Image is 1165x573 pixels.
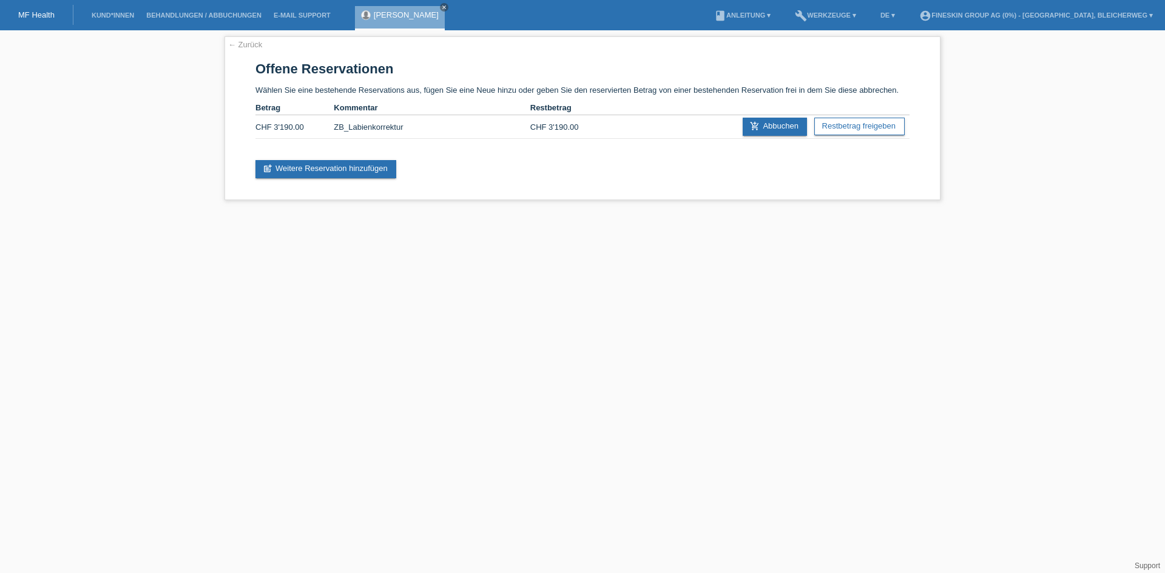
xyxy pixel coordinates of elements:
th: Kommentar [334,101,530,115]
h1: Offene Reservationen [255,61,910,76]
a: post_addWeitere Reservation hinzufügen [255,160,396,178]
td: ZB_Labienkorrektur [334,115,530,139]
a: ← Zurück [228,40,262,49]
i: close [441,4,447,10]
i: add_shopping_cart [750,121,760,131]
div: Wählen Sie eine bestehende Reservations aus, fügen Sie eine Neue hinzu oder geben Sie den reservi... [225,36,940,200]
a: [PERSON_NAME] [374,10,439,19]
a: add_shopping_cartAbbuchen [743,118,807,136]
i: build [795,10,807,22]
i: post_add [263,164,272,173]
i: book [714,10,726,22]
a: E-Mail Support [268,12,337,19]
a: MF Health [18,10,55,19]
a: Behandlungen / Abbuchungen [140,12,268,19]
a: Kund*innen [86,12,140,19]
td: CHF 3'190.00 [255,115,334,139]
a: Support [1135,561,1160,570]
i: account_circle [919,10,931,22]
td: CHF 3'190.00 [530,115,609,139]
a: buildWerkzeuge ▾ [789,12,862,19]
th: Betrag [255,101,334,115]
a: DE ▾ [874,12,901,19]
a: Restbetrag freigeben [814,118,905,135]
a: close [440,3,448,12]
th: Restbetrag [530,101,609,115]
a: account_circleFineSkin Group AG (0%) - [GEOGRAPHIC_DATA], Bleicherweg ▾ [913,12,1159,19]
a: bookAnleitung ▾ [708,12,777,19]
